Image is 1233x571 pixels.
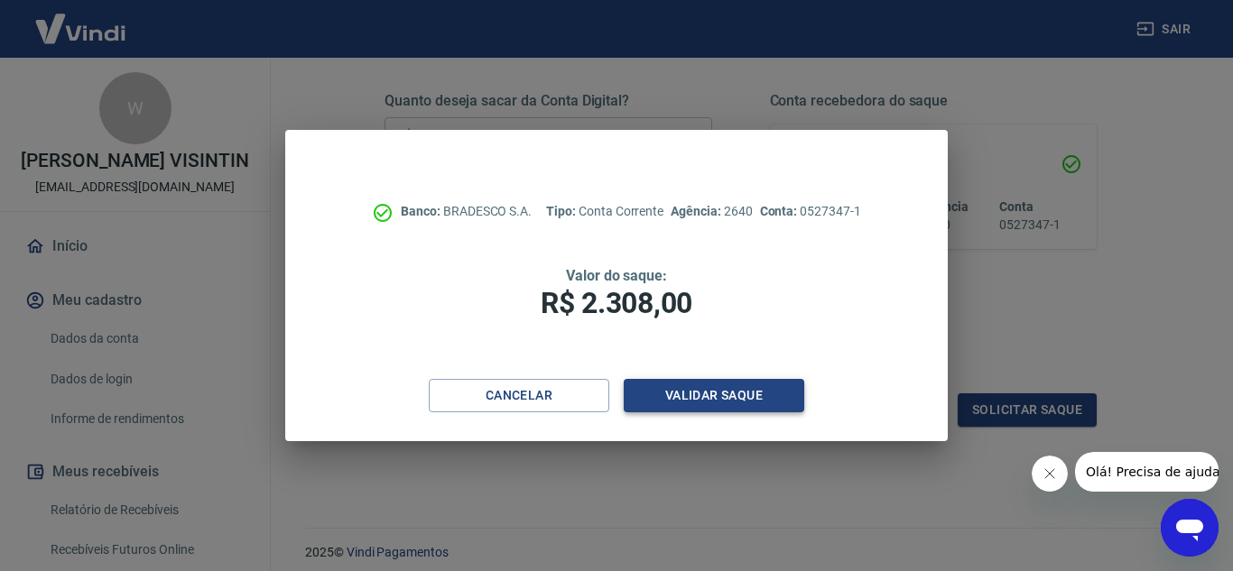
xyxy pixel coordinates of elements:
span: Agência: [671,204,724,218]
button: Cancelar [429,379,609,412]
span: Banco: [401,204,443,218]
p: BRADESCO S.A. [401,202,532,221]
iframe: Fechar mensagem [1032,456,1068,492]
button: Validar saque [624,379,804,412]
span: Tipo: [546,204,579,218]
span: Valor do saque: [566,267,667,284]
span: Olá! Precisa de ajuda? [11,13,152,27]
span: Conta: [760,204,801,218]
p: Conta Corrente [546,202,663,221]
span: R$ 2.308,00 [541,286,692,320]
p: 2640 [671,202,752,221]
iframe: Botão para abrir a janela de mensagens [1161,499,1219,557]
p: 0527347-1 [760,202,861,221]
iframe: Mensagem da empresa [1075,452,1219,492]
